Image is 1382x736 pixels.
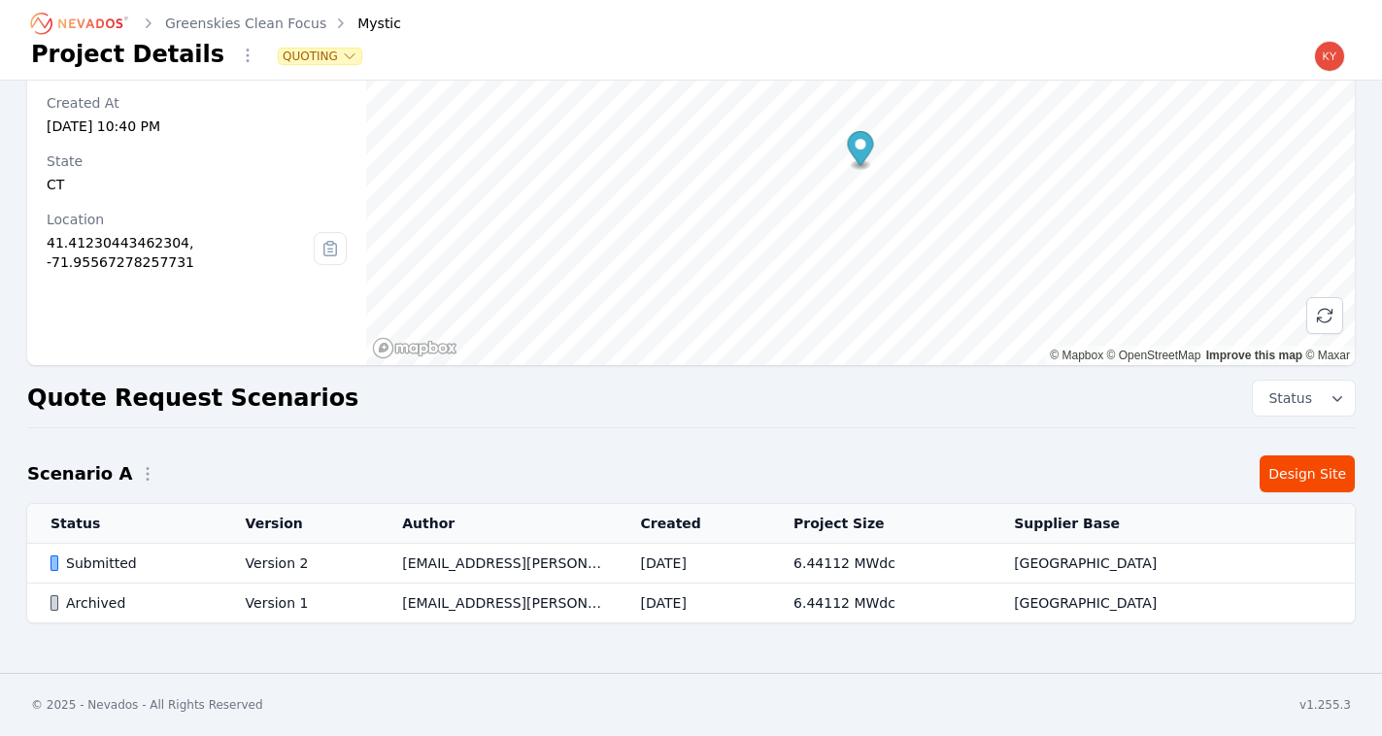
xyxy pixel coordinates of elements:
[379,584,617,623] td: [EMAIL_ADDRESS][PERSON_NAME][DOMAIN_NAME]
[27,383,358,414] h2: Quote Request Scenarios
[618,584,771,623] td: [DATE]
[770,544,991,584] td: 6.44112 MWdc
[47,93,347,113] div: Created At
[330,14,401,33] div: Mystic
[1299,697,1351,713] div: v1.255.3
[27,460,132,487] h2: Scenario A
[1107,349,1201,362] a: OpenStreetMap
[1305,349,1350,362] a: Maxar
[31,8,401,39] nav: Breadcrumb
[618,544,771,584] td: [DATE]
[165,14,326,33] a: Greenskies Clean Focus
[31,697,263,713] div: © 2025 - Nevados - All Rights Reserved
[51,553,213,573] div: Submitted
[991,504,1278,544] th: Supplier Base
[27,584,1355,623] tr: ArchivedVersion 1[EMAIL_ADDRESS][PERSON_NAME][DOMAIN_NAME][DATE]6.44112 MWdc[GEOGRAPHIC_DATA]
[1050,349,1103,362] a: Mapbox
[770,584,991,623] td: 6.44112 MWdc
[27,544,1355,584] tr: SubmittedVersion 2[EMAIL_ADDRESS][PERSON_NAME][DOMAIN_NAME][DATE]6.44112 MWdc[GEOGRAPHIC_DATA]
[279,49,361,64] button: Quoting
[991,584,1278,623] td: [GEOGRAPHIC_DATA]
[31,39,224,70] h1: Project Details
[618,504,771,544] th: Created
[27,504,222,544] th: Status
[222,544,380,584] td: Version 2
[379,504,617,544] th: Author
[991,544,1278,584] td: [GEOGRAPHIC_DATA]
[848,131,874,171] div: Map marker
[222,584,380,623] td: Version 1
[47,151,347,171] div: State
[1314,41,1345,72] img: kyle.macdougall@nevados.solar
[47,210,314,229] div: Location
[1253,381,1355,416] button: Status
[379,544,617,584] td: [EMAIL_ADDRESS][PERSON_NAME][DOMAIN_NAME]
[51,593,213,613] div: Archived
[47,175,347,194] div: CT
[770,504,991,544] th: Project Size
[222,504,380,544] th: Version
[47,233,314,272] div: 41.41230443462304, -71.95567278257731
[372,337,457,359] a: Mapbox homepage
[1206,349,1302,362] a: Improve this map
[1261,388,1312,408] span: Status
[1260,455,1355,492] a: Design Site
[47,117,347,136] div: [DATE] 10:40 PM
